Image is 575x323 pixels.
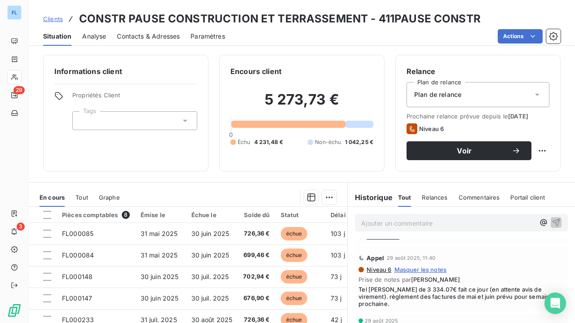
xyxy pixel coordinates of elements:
[243,211,270,218] div: Solde dû
[191,251,230,259] span: 30 juin 2025
[230,66,282,77] h6: Encours client
[407,141,531,160] button: Voir
[331,294,342,302] span: 73 j
[254,138,283,146] span: 4 231,48 €
[331,211,355,218] div: Délai
[141,251,178,259] span: 31 mai 2025
[358,276,564,283] span: Prise de notes par
[407,113,549,120] span: Prochaine relance prévue depuis le
[281,227,308,240] span: échue
[508,113,528,120] span: [DATE]
[358,286,564,307] span: Tel [PERSON_NAME] de 3 334.07€ fait ce jour (en attente avis de virement). règlement des factures...
[243,229,270,238] span: 726,36 €
[315,138,341,146] span: Non-échu
[7,303,22,318] img: Logo LeanPay
[331,251,345,259] span: 103 j
[422,194,447,201] span: Relances
[72,92,197,104] span: Propriétés Client
[62,230,93,237] span: FL000085
[238,138,251,146] span: Échu
[411,276,460,283] span: [PERSON_NAME]
[243,272,270,281] span: 702,94 €
[43,14,63,23] a: Clients
[191,211,233,218] div: Échue le
[281,211,320,218] div: Statut
[394,266,447,273] span: Masquer les notes
[230,91,373,118] h2: 5 273,73 €
[17,223,25,231] span: 3
[99,194,120,201] span: Graphe
[62,273,93,280] span: FL000148
[345,138,374,146] span: 1 042,25 €
[367,254,384,262] span: Appel
[229,131,233,138] span: 0
[191,273,229,280] span: 30 juil. 2025
[348,192,393,203] h6: Historique
[13,86,25,94] span: 29
[331,230,345,237] span: 103 j
[54,66,197,77] h6: Informations client
[281,249,308,262] span: échue
[191,294,229,302] span: 30 juil. 2025
[7,5,22,20] div: FL
[419,125,444,132] span: Niveau 6
[398,194,411,201] span: Tout
[141,273,179,280] span: 30 juin 2025
[62,211,130,219] div: Pièces comptables
[141,211,181,218] div: Émise le
[141,230,178,237] span: 31 mai 2025
[243,251,270,260] span: 699,46 €
[366,266,391,273] span: Niveau 6
[141,294,179,302] span: 30 juin 2025
[498,29,543,44] button: Actions
[117,32,180,41] span: Contacts & Adresses
[62,251,94,259] span: FL000084
[331,273,342,280] span: 73 j
[80,117,87,125] input: Ajouter une valeur
[191,230,230,237] span: 30 juin 2025
[407,66,549,77] h6: Relance
[243,294,270,303] span: 676,90 €
[414,90,461,99] span: Plan de relance
[43,32,71,41] span: Situation
[190,32,225,41] span: Paramètres
[281,292,308,305] span: échue
[79,11,481,27] h3: CONSTR PAUSE CONSTRUCTION ET TERRASSEMENT - 411PAUSE CONSTR
[40,194,65,201] span: En cours
[459,194,500,201] span: Commentaires
[387,255,435,261] span: 29 août 2025, 11:40
[62,294,92,302] span: FL000147
[122,211,130,219] span: 8
[43,15,63,22] span: Clients
[82,32,106,41] span: Analyse
[75,194,88,201] span: Tout
[281,270,308,284] span: échue
[417,147,512,154] span: Voir
[544,292,566,314] div: Open Intercom Messenger
[510,194,545,201] span: Portail client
